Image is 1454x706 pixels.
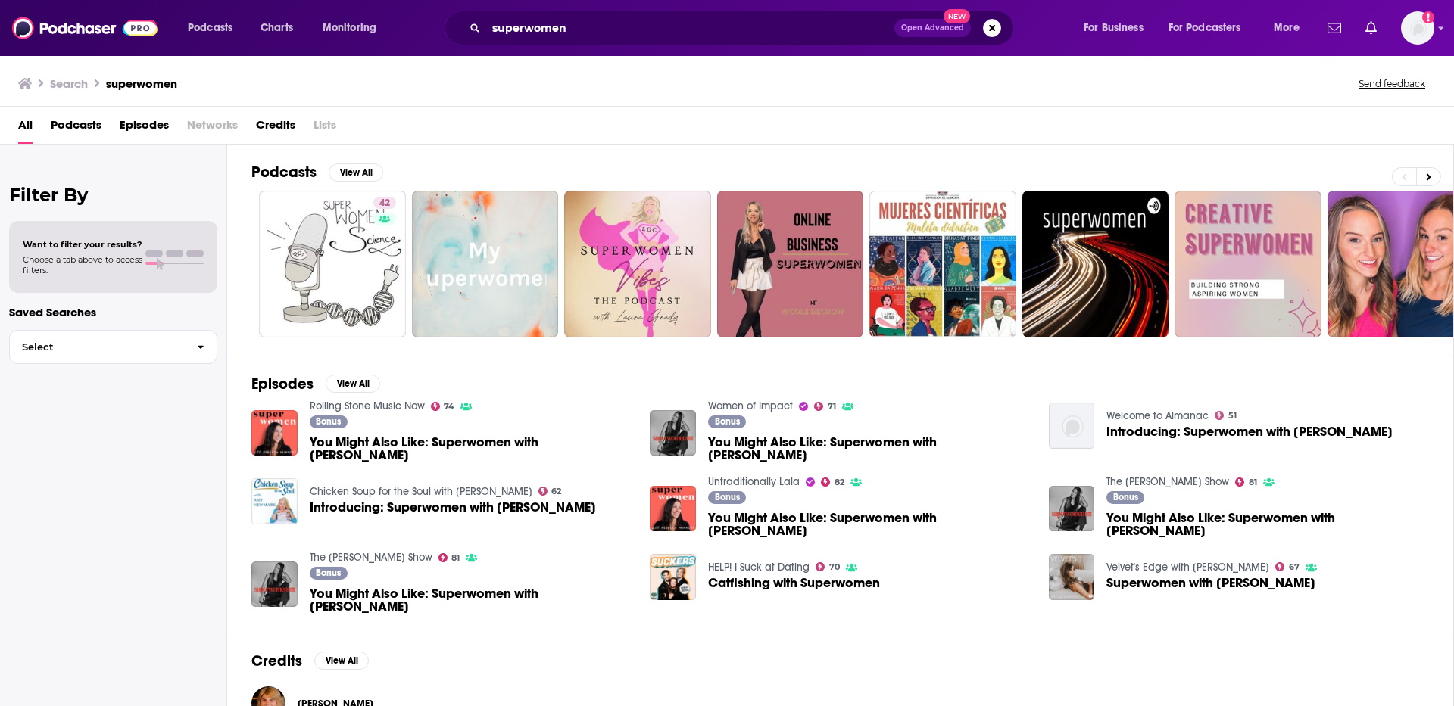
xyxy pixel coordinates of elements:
[251,375,314,393] h2: Episodes
[1321,15,1347,41] a: Show notifications dropdown
[373,197,396,209] a: 42
[1289,564,1300,571] span: 67
[1084,17,1144,39] span: For Business
[188,17,232,39] span: Podcasts
[12,14,158,42] img: Podchaser - Follow, Share and Rate Podcasts
[835,479,844,486] span: 82
[816,562,840,571] a: 70
[1401,11,1434,45] span: Logged in as mijal
[451,555,460,561] span: 81
[1159,16,1263,40] button: open menu
[310,436,632,462] span: You Might Also Like: Superwomen with [PERSON_NAME]
[259,191,406,337] a: 42
[251,163,317,182] h2: Podcasts
[251,652,369,670] a: CreditsView All
[438,553,460,562] a: 81
[9,184,217,206] h2: Filter By
[9,330,217,364] button: Select
[251,163,383,182] a: PodcastsView All
[708,512,1031,537] a: You Might Also Like: Superwomen with Rebecca Minkoff
[1274,17,1300,39] span: More
[944,9,971,23] span: New
[106,76,177,91] h3: superwomen
[551,488,561,495] span: 62
[251,478,298,524] img: Introducing: Superwomen with Rebecca Minkoff
[1249,479,1257,486] span: 81
[256,113,295,144] a: Credits
[1235,477,1257,487] a: 81
[312,16,396,40] button: open menu
[251,16,302,40] a: Charts
[251,410,298,456] img: You Might Also Like: Superwomen with Rebecca Minkoff
[650,554,696,600] img: Catfishing with Superwomen
[310,587,632,613] a: You Might Also Like: Superwomen with Rebecca Minkoff
[310,587,632,613] span: You Might Also Like: Superwomen with [PERSON_NAME]
[708,436,1031,462] span: You Might Also Like: Superwomen with [PERSON_NAME]
[1049,486,1095,532] img: You Might Also Like: Superwomen with Rebecca Minkoff
[1401,11,1434,45] button: Show profile menu
[1049,554,1095,600] img: Superwomen with Rebecca Minkoff
[1106,512,1429,537] a: You Might Also Like: Superwomen with Rebecca Minkoff
[314,652,369,670] button: View All
[177,16,252,40] button: open menu
[120,113,169,144] a: Episodes
[1354,77,1430,90] button: Send feedback
[23,239,142,250] span: Want to filter your results?
[187,113,238,144] span: Networks
[329,163,383,182] button: View All
[1275,562,1300,571] a: 67
[251,652,302,670] h2: Credits
[1263,16,1318,40] button: open menu
[379,196,390,211] span: 42
[431,402,455,411] a: 74
[251,561,298,608] img: You Might Also Like: Superwomen with Rebecca Minkoff
[1106,425,1393,438] a: Introducing: Superwomen with Rebecca Minkoff
[1106,425,1393,438] span: Introducing: Superwomen with [PERSON_NAME]
[1401,11,1434,45] img: User Profile
[829,564,840,571] span: 70
[1422,11,1434,23] svg: Add a profile image
[901,24,964,32] span: Open Advanced
[715,417,740,426] span: Bonus
[310,501,596,514] a: Introducing: Superwomen with Rebecca Minkoff
[1106,512,1429,537] span: You Might Also Like: Superwomen with [PERSON_NAME]
[650,410,696,456] a: You Might Also Like: Superwomen with Rebecca Minkoff
[51,113,101,144] span: Podcasts
[1049,403,1095,449] img: Introducing: Superwomen with Rebecca Minkoff
[1359,15,1383,41] a: Show notifications dropdown
[316,417,341,426] span: Bonus
[310,551,432,564] a: The Sarah Fraser Show
[23,254,142,275] span: Choose a tab above to access filters.
[538,487,562,496] a: 62
[9,305,217,319] p: Saved Searches
[18,113,33,144] a: All
[814,402,836,411] a: 71
[323,17,376,39] span: Monitoring
[650,486,696,532] img: You Might Also Like: Superwomen with Rebecca Minkoff
[261,17,293,39] span: Charts
[310,400,425,412] a: Rolling Stone Music Now
[1106,475,1229,488] a: The Sarah Fraser Show
[310,436,632,462] a: You Might Also Like: Superwomen with Rebecca Minkoff
[10,342,185,352] span: Select
[828,403,836,410] span: 71
[708,577,880,589] a: Catfishing with Superwomen
[821,477,844,487] a: 82
[316,568,341,577] span: Bonus
[708,561,810,574] a: HELP! I Suck at Dating
[459,11,1028,45] div: Search podcasts, credits, & more...
[310,501,596,514] span: Introducing: Superwomen with [PERSON_NAME]
[1106,409,1209,422] a: Welcome to Almanac
[894,19,971,37] button: Open AdvancedNew
[708,400,793,412] a: Women of Impact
